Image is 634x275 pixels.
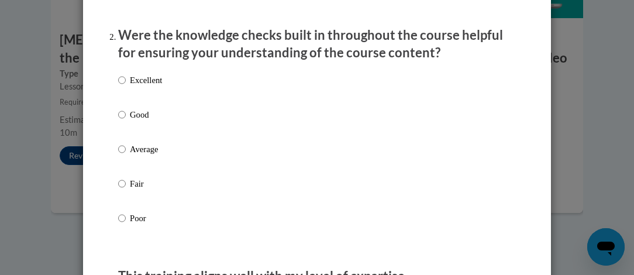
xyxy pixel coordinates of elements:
input: Fair [118,177,126,190]
input: Excellent [118,74,126,87]
input: Poor [118,212,126,225]
p: Fair [130,177,162,190]
p: Poor [130,212,162,225]
p: Average [130,143,162,156]
p: Were the knowledge checks built in throughout the course helpful for ensuring your understanding ... [118,26,516,63]
input: Average [118,143,126,156]
p: Good [130,108,162,121]
p: Excellent [130,74,162,87]
input: Good [118,108,126,121]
